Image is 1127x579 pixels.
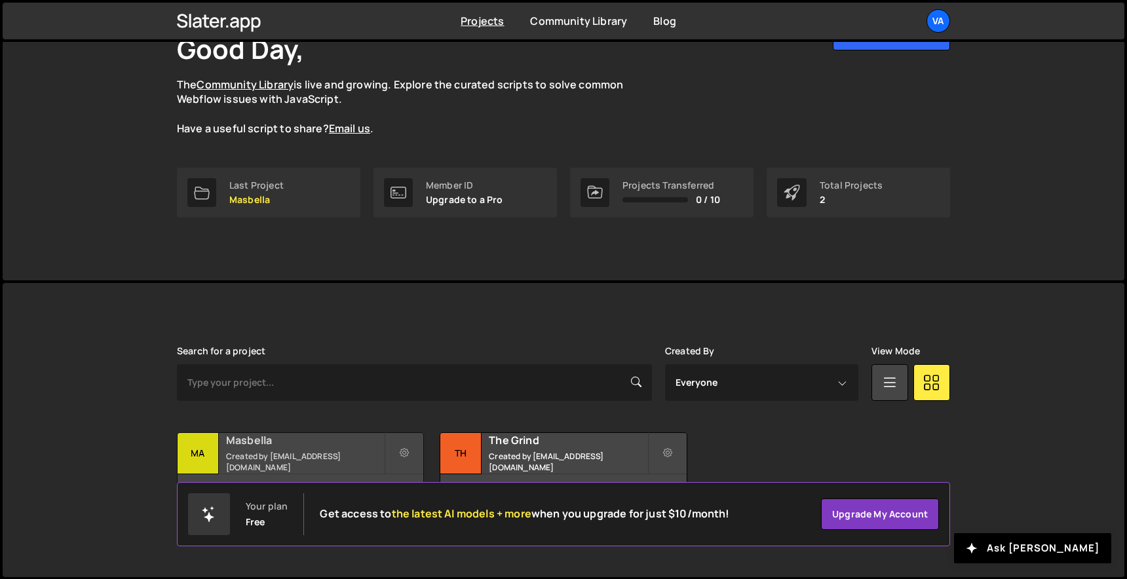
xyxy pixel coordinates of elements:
a: Last Project Masbella [177,168,360,217]
a: Projects [461,14,504,28]
div: Last Project [229,180,284,191]
div: Projects Transferred [622,180,720,191]
label: Created By [665,346,715,356]
label: Search for a project [177,346,265,356]
h2: Get access to when you upgrade for just $10/month! [320,508,729,520]
input: Type your project... [177,364,652,401]
h2: Masbella [226,433,384,447]
div: 6 pages, last updated by [DATE] [440,474,686,514]
small: Created by [EMAIL_ADDRESS][DOMAIN_NAME] [489,451,647,473]
a: Community Library [197,77,294,92]
p: Masbella [229,195,284,205]
div: Total Projects [820,180,883,191]
p: 2 [820,195,883,205]
a: Community Library [530,14,627,28]
div: Th [440,433,482,474]
div: No pages have been added to this project [178,474,423,514]
div: Your plan [246,501,288,512]
label: View Mode [871,346,920,356]
p: The is live and growing. Explore the curated scripts to solve common Webflow issues with JavaScri... [177,77,649,136]
a: Ma Masbella Created by [EMAIL_ADDRESS][DOMAIN_NAME] No pages have been added to this project [177,432,424,514]
div: Member ID [426,180,503,191]
button: Ask [PERSON_NAME] [954,533,1111,563]
div: Free [246,517,265,527]
small: Created by [EMAIL_ADDRESS][DOMAIN_NAME] [226,451,384,473]
a: Va [926,9,950,33]
div: Ma [178,433,219,474]
h1: Good Day, [177,31,304,67]
span: 0 / 10 [696,195,720,205]
h2: The Grind [489,433,647,447]
a: Upgrade my account [821,498,939,530]
a: Email us [329,121,370,136]
a: Blog [653,14,676,28]
p: Upgrade to a Pro [426,195,503,205]
span: the latest AI models + more [392,506,531,521]
a: Th The Grind Created by [EMAIL_ADDRESS][DOMAIN_NAME] 6 pages, last updated by [DATE] [440,432,687,514]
